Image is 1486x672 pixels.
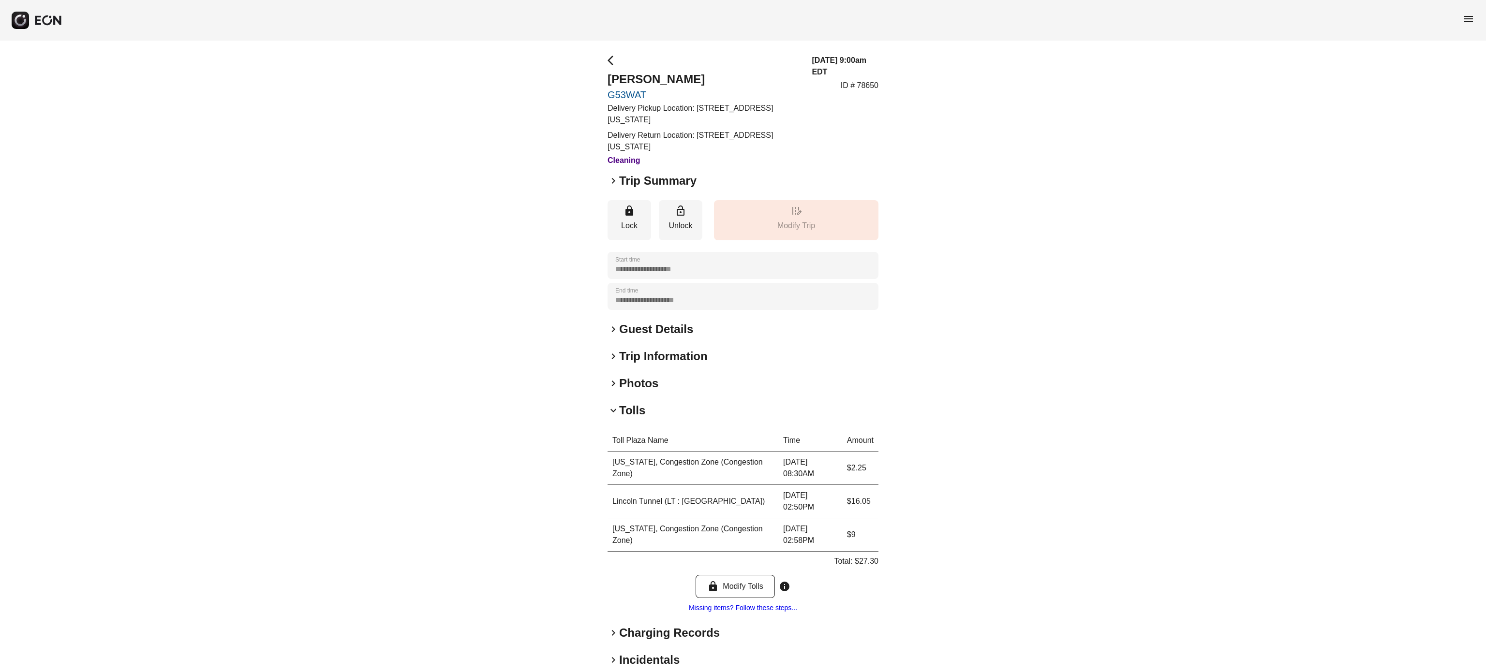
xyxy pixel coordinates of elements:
span: keyboard_arrow_right [608,351,619,362]
h2: [PERSON_NAME] [608,72,800,87]
span: keyboard_arrow_right [608,654,619,666]
p: Lock [612,220,646,232]
button: Modify Tolls [696,575,774,598]
h3: Cleaning [608,155,800,166]
td: Lincoln Tunnel (LT : [GEOGRAPHIC_DATA]) [608,485,778,518]
button: Unlock [659,200,702,240]
span: arrow_back_ios [608,55,619,66]
h3: [DATE] 9:00am EDT [812,55,878,78]
a: Missing items? Follow these steps... [689,604,797,612]
td: [US_STATE], Congestion Zone (Congestion Zone) [608,518,778,552]
span: lock [624,205,635,217]
h2: Trip Information [619,349,708,364]
h2: Tolls [619,403,645,418]
button: Lock [608,200,651,240]
td: $2.25 [842,452,878,485]
td: [DATE] 02:58PM [778,518,842,552]
p: Total: $27.30 [834,555,878,567]
span: keyboard_arrow_right [608,323,619,335]
td: [US_STATE], Congestion Zone (Congestion Zone) [608,452,778,485]
span: keyboard_arrow_down [608,405,619,416]
h2: Photos [619,376,658,391]
a: G53WAT [608,89,800,101]
p: Delivery Return Location: [STREET_ADDRESS][US_STATE] [608,130,800,153]
span: menu [1463,13,1474,25]
th: Amount [842,430,878,452]
td: $16.05 [842,485,878,518]
p: ID # 78650 [841,80,878,91]
span: keyboard_arrow_right [608,627,619,639]
span: lock [707,581,719,592]
th: Time [778,430,842,452]
p: Unlock [664,220,698,232]
span: keyboard_arrow_right [608,175,619,187]
h2: Charging Records [619,625,720,641]
p: Delivery Pickup Location: [STREET_ADDRESS][US_STATE] [608,102,800,126]
th: Toll Plaza Name [608,430,778,452]
span: keyboard_arrow_right [608,378,619,389]
h2: Incidentals [619,652,680,668]
span: lock_open [675,205,686,217]
td: $9 [842,518,878,552]
td: [DATE] 08:30AM [778,452,842,485]
span: info [779,581,790,592]
h2: Trip Summary [619,173,697,189]
h2: Guest Details [619,321,693,337]
td: [DATE] 02:50PM [778,485,842,518]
